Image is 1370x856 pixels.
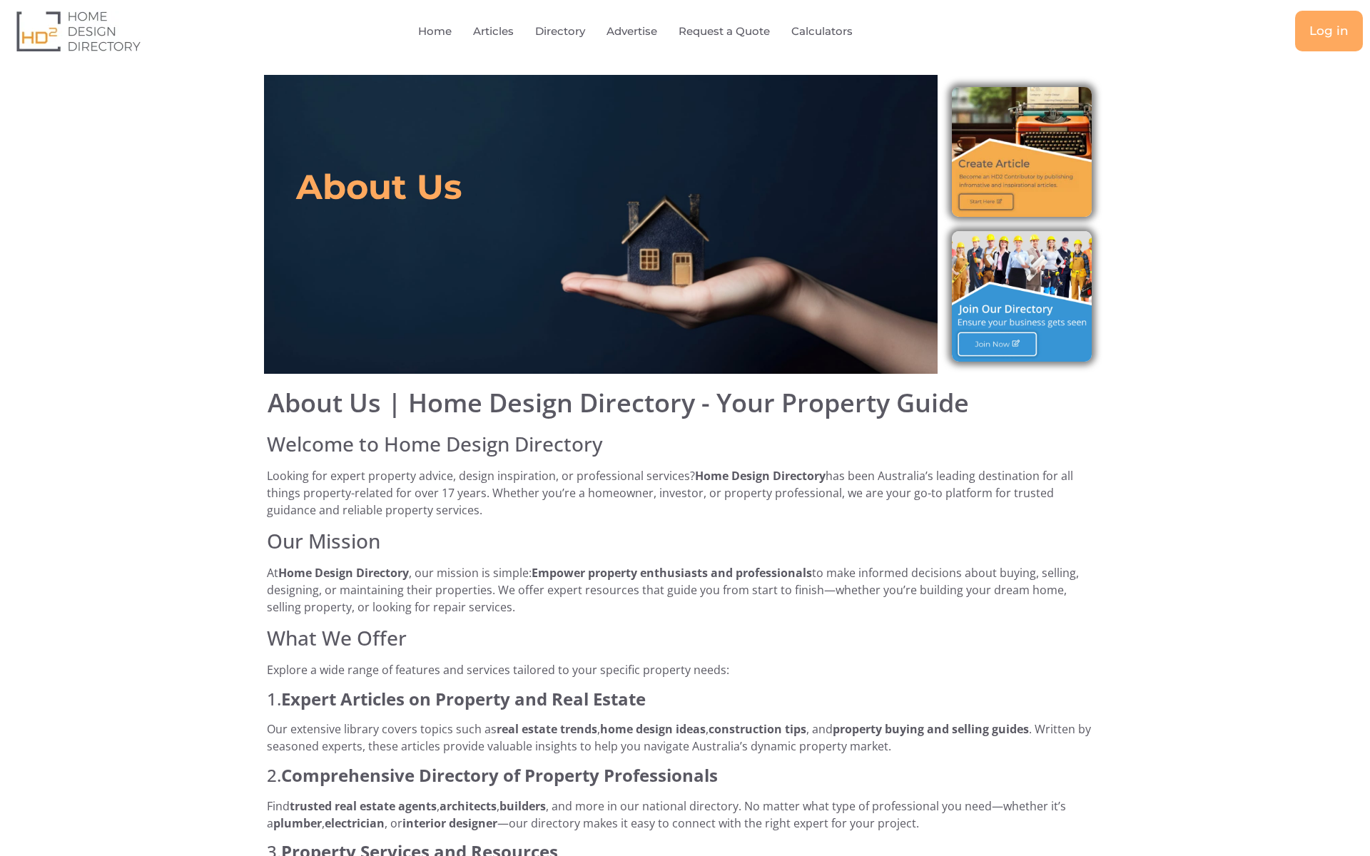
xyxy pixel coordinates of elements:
p: At , our mission is simple: to make informed decisions about buying, selling, designing, or maint... [267,564,1103,616]
img: Create Article [952,87,1092,217]
h4: 1. [267,689,1103,710]
a: Advertise [607,15,657,48]
p: Our extensive library covers topics such as , , , and . Written by seasoned experts, these articl... [267,720,1103,755]
strong: Expert Articles on Property and Real Estate [281,687,646,710]
nav: Menu [278,15,1024,48]
span: Log in [1309,25,1349,37]
img: Join Directory [952,231,1092,361]
a: Directory [535,15,585,48]
strong: Empower property enthusiasts and professionals [532,565,812,581]
strong: architects [440,798,497,814]
strong: builders [499,798,546,814]
h3: Our Mission [267,529,1103,554]
strong: trusted real estate agents [290,798,437,814]
p: Looking for expert property advice, design inspiration, or professional services? has been Austra... [267,467,1103,519]
h3: What We Offer [267,626,1103,651]
strong: plumber [273,815,322,831]
strong: home design ideas [600,721,706,737]
strong: construction tips [709,721,806,737]
a: Log in [1295,11,1363,51]
a: Calculators [791,15,853,48]
a: Request a Quote [679,15,770,48]
a: Articles [473,15,514,48]
p: Explore a wide range of features and services tailored to your specific property needs: [267,661,1103,678]
strong: Home Design Directory [278,565,409,581]
a: Home [418,15,452,48]
strong: real estate trends [497,721,597,737]
strong: interior designer [402,815,497,831]
h2: About Us [296,165,462,208]
strong: property buying and selling guides [833,721,1029,737]
strong: Home Design Directory [695,468,826,484]
strong: Comprehensive Directory of Property Professionals [281,763,718,787]
h3: Welcome to Home Design Directory [267,432,1103,457]
h1: About Us | Home Design Directory - Your Property Guide [268,390,1102,416]
h4: 2. [267,765,1103,786]
strong: electrician [325,815,385,831]
p: Find , , , and more in our national directory. No matter what type of professional you need—wheth... [267,798,1103,832]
